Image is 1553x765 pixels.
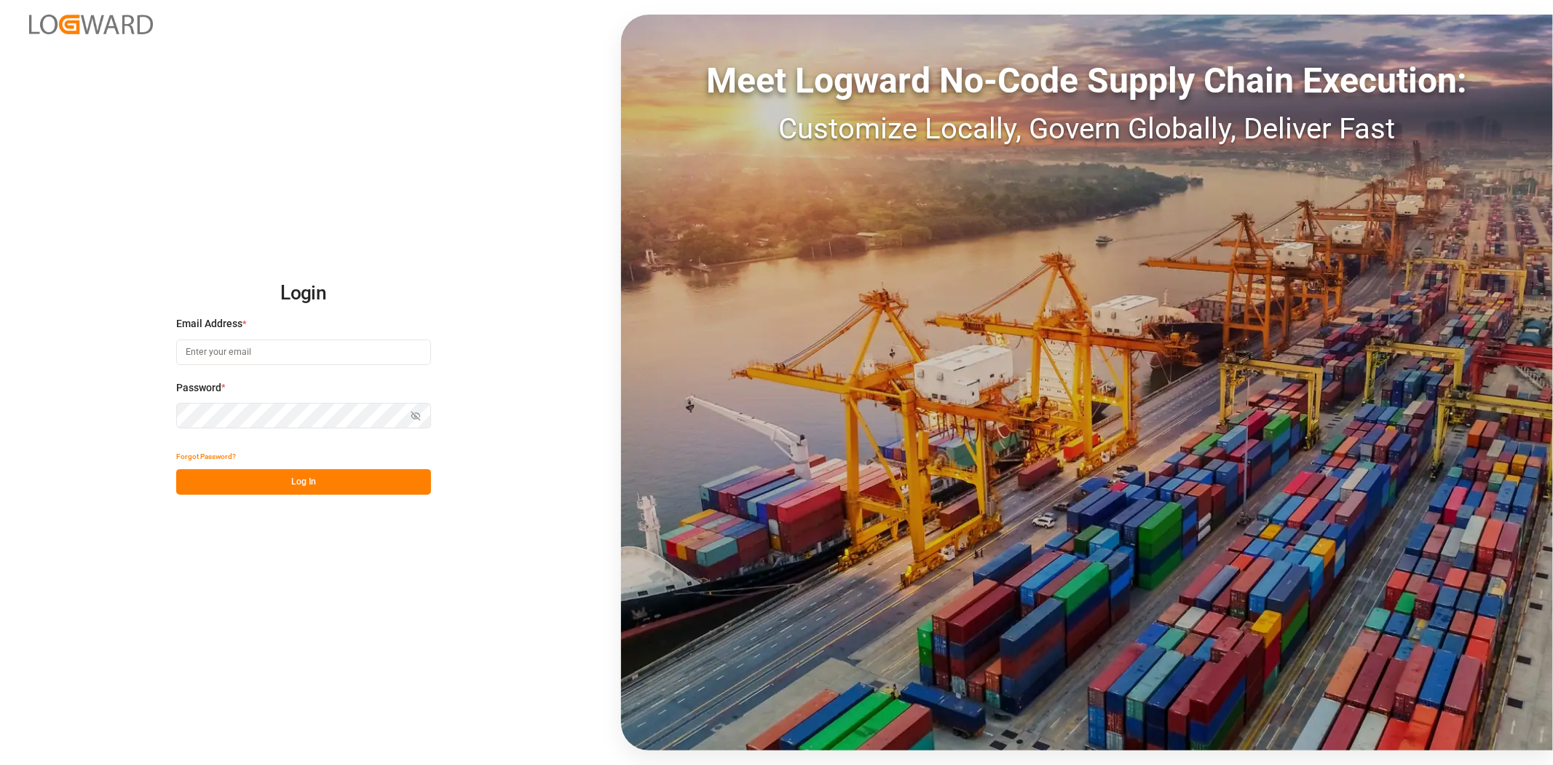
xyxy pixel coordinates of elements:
[176,380,221,396] span: Password
[621,55,1553,107] div: Meet Logward No-Code Supply Chain Execution:
[621,107,1553,151] div: Customize Locally, Govern Globally, Deliver Fast
[176,270,431,317] h2: Login
[176,316,242,331] span: Email Address
[176,340,431,365] input: Enter your email
[176,469,431,495] button: Log In
[176,444,236,469] button: Forgot Password?
[29,15,153,34] img: Logward_new_orange.png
